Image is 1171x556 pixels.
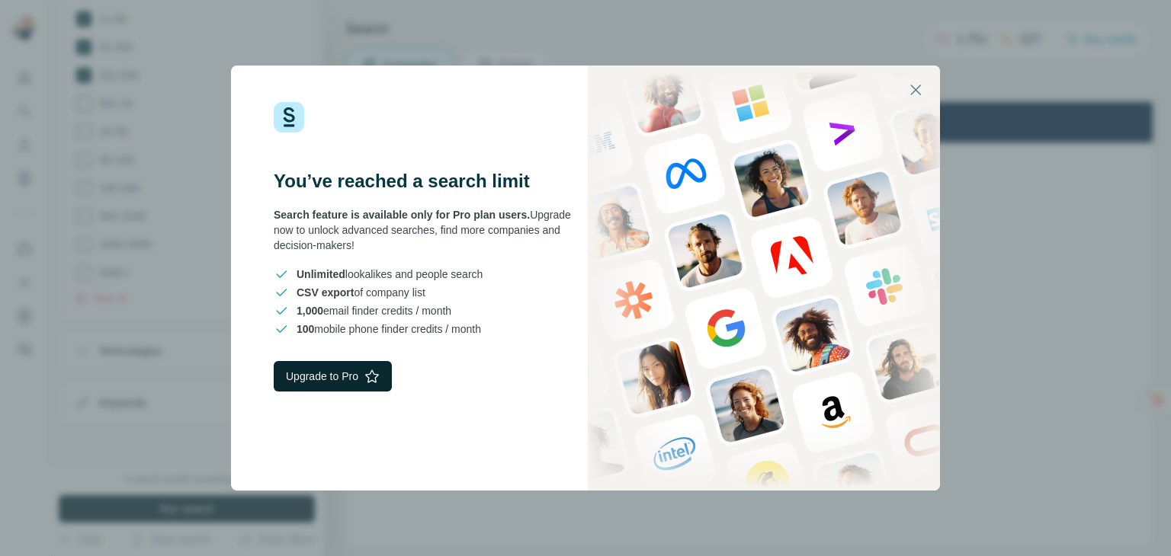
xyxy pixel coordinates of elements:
[274,102,304,133] img: Surfe Logo
[297,3,507,37] div: Watch our October Product update
[274,207,585,253] div: Upgrade now to unlock advanced searches, find more companies and decision-makers!
[274,209,530,221] span: Search feature is available only for Pro plan users.
[297,268,345,280] span: Unlimited
[297,323,314,335] span: 100
[588,66,940,490] img: Surfe Stock Photo - showing people and technologies
[297,286,354,299] span: CSV export
[297,267,483,282] span: lookalikes and people search
[274,169,585,193] h3: You’ve reached a search limit
[297,321,481,337] span: mobile phone finder credits / month
[297,285,425,300] span: of company list
[274,361,392,391] button: Upgrade to Pro
[297,305,323,317] span: 1,000
[297,303,451,318] span: email finder credits / month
